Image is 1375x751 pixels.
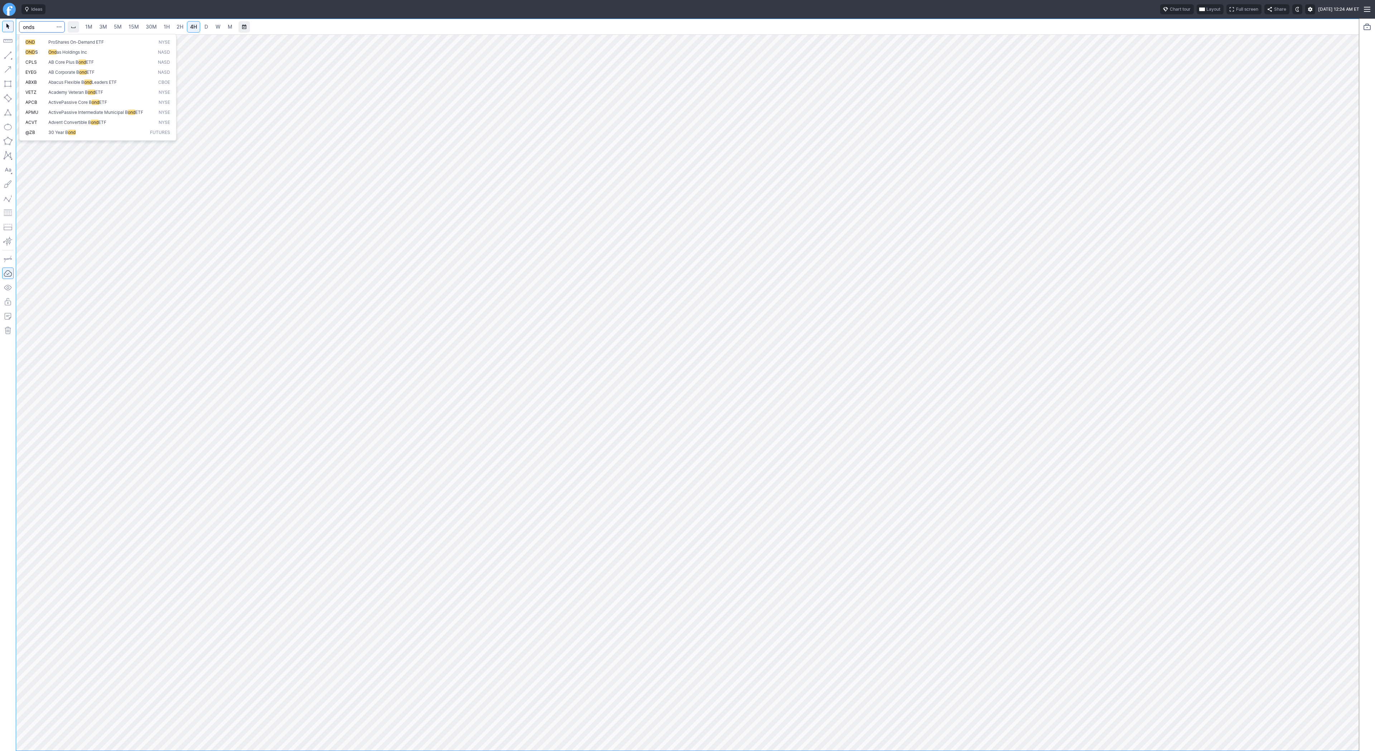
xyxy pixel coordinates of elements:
span: NYSE [159,120,170,126]
span: ond [79,69,87,75]
button: Share [1264,4,1289,14]
button: Drawings Autosave: On [2,268,14,279]
button: Settings [1305,4,1315,14]
a: 2H [173,21,187,33]
button: Drawing mode: Single [2,253,14,265]
span: 15M [129,24,139,30]
button: Ellipse [2,121,14,133]
a: Finviz.com [3,3,16,16]
input: Search [19,21,65,33]
span: ETF [86,59,94,65]
button: Rotated rectangle [2,92,14,104]
span: NYSE [159,90,170,96]
button: Rectangle [2,78,14,90]
button: Ideas [21,4,45,14]
span: CPLS [25,59,37,65]
span: 5M [114,24,122,30]
a: W [212,21,224,33]
a: 5M [111,21,125,33]
button: Search [54,21,64,33]
span: ETF [98,120,106,125]
span: ActivePassive Intermediate Municipal B [48,110,128,115]
button: Hide drawings [2,282,14,293]
button: Arrow [2,64,14,75]
button: Text [2,164,14,175]
a: 4H [187,21,200,33]
span: NYSE [159,39,170,45]
span: W [216,24,221,30]
button: Portfolio watchlist [1361,21,1373,33]
button: Fibonacci retracements [2,207,14,218]
span: 1M [85,24,92,30]
span: Abacus Flexible B [48,80,84,85]
button: Polygon [2,135,14,147]
span: ETF [99,100,107,105]
span: OND [25,39,35,45]
span: ActivePassive Core B [48,100,92,105]
button: Add note [2,310,14,322]
button: Layout [1197,4,1224,14]
span: ABXB [25,80,37,85]
span: ACVT [25,120,37,125]
button: Remove all autosaved drawings [2,325,14,336]
span: ond [68,130,76,135]
a: D [201,21,212,33]
span: NASD [158,69,170,76]
button: Mouse [2,21,14,32]
a: 30M [143,21,160,33]
span: 1H [164,24,170,30]
span: NASD [158,49,170,56]
button: Position [2,221,14,233]
span: ond [91,120,98,125]
button: Range [238,21,250,33]
span: AB Core Plus B [48,59,78,65]
span: ond [92,100,99,105]
button: Lock drawings [2,296,14,308]
span: CBOE [158,80,170,86]
span: Share [1274,6,1286,13]
span: 30 Year B [48,130,68,135]
span: APCB [25,100,37,105]
button: Toggle dark mode [1292,4,1302,14]
span: Chart tour [1170,6,1191,13]
a: 15M [125,21,142,33]
span: OND [25,49,35,55]
span: [DATE] 12:24 AM ET [1318,6,1359,13]
span: 2H [177,24,183,30]
span: ProShares On-Demand ETF [48,39,104,45]
span: Leaders ETF [92,80,117,85]
div: Search [19,34,177,141]
span: @ZB [25,130,35,135]
span: NYSE [159,110,170,116]
span: NASD [158,59,170,66]
button: Triangle [2,107,14,118]
span: ETF [95,90,103,95]
span: Ond [48,49,57,55]
span: ond [128,110,135,115]
span: as Holdings Inc [57,49,87,55]
span: 30M [146,24,157,30]
span: Layout [1206,6,1220,13]
span: Full screen [1236,6,1258,13]
span: Academy Veteran B [48,90,88,95]
span: ond [84,80,92,85]
span: S [35,49,38,55]
span: Ideas [31,6,42,13]
a: M [224,21,236,33]
button: Line [2,49,14,61]
span: Advent Convertible B [48,120,91,125]
span: NYSE [159,100,170,106]
span: M [228,24,232,30]
span: ond [78,59,86,65]
button: Brush [2,178,14,190]
a: 1H [160,21,173,33]
span: Futures [150,130,170,136]
button: Full screen [1226,4,1261,14]
button: Interval [68,21,79,33]
span: VETZ [25,90,37,95]
span: 3M [99,24,107,30]
span: 4H [190,24,197,30]
span: ETF [87,69,95,75]
span: ond [88,90,95,95]
button: XABCD [2,150,14,161]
